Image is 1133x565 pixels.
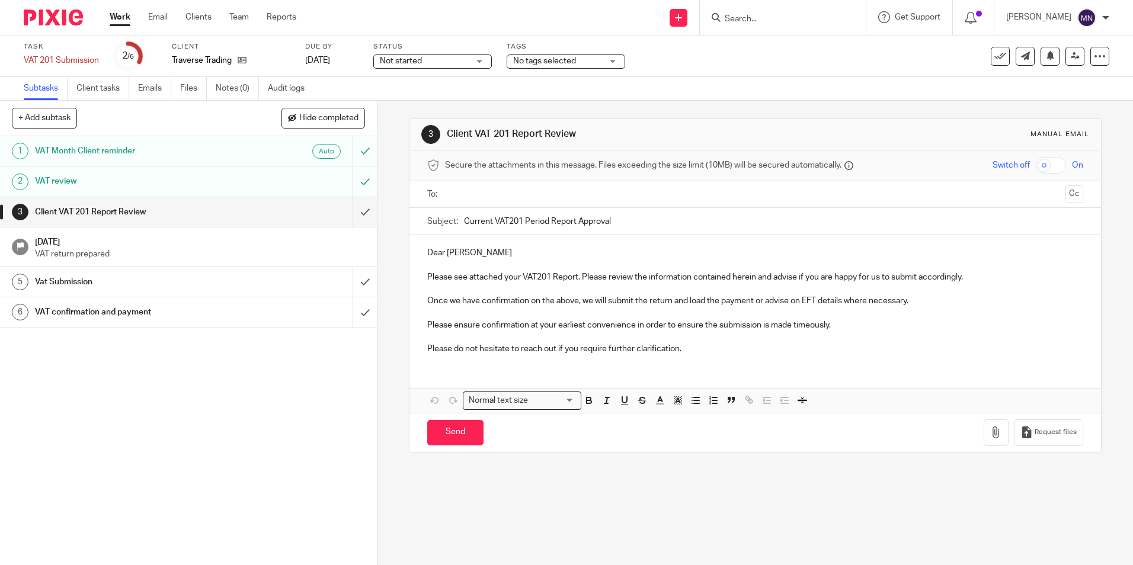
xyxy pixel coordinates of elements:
[1035,428,1077,437] span: Request files
[35,248,366,260] p: VAT return prepared
[895,13,940,21] span: Get Support
[122,49,134,63] div: 2
[353,166,377,196] div: Mark as to do
[373,42,492,52] label: Status
[447,128,780,140] h1: Client VAT 201 Report Review
[110,11,130,23] a: Work
[427,295,1083,307] p: Once we have confirmation on the above, we will submit the return and load the payment or advise ...
[1030,130,1089,139] div: Manual email
[148,11,168,23] a: Email
[238,56,247,65] i: Open client page
[172,54,232,66] p: Traverse Trading
[466,394,530,407] span: Normal text size
[229,11,249,23] a: Team
[427,216,458,227] label: Subject:
[427,343,1083,355] p: Please do not hesitate to reach out if you require further clarification.
[12,304,28,320] div: 6
[12,274,28,290] div: 5
[380,57,422,65] span: Not started
[1077,8,1096,27] img: svg%3E
[353,297,377,327] div: Mark as done
[305,42,359,52] label: Due by
[24,77,68,100] a: Subtasks
[24,9,83,25] img: Pixie
[24,42,99,52] label: Task
[24,54,99,66] div: VAT 201 Submission
[305,56,330,65] span: [DATE]
[445,159,841,171] span: Secure the attachments in this message. Files exceeding the size limit (10MB) will be secured aut...
[76,77,129,100] a: Client tasks
[127,53,134,60] small: /6
[268,77,313,100] a: Audit logs
[1006,11,1071,23] p: [PERSON_NAME]
[138,77,171,100] a: Emails
[35,303,239,321] h1: VAT confirmation and payment
[35,203,239,221] h1: Client VAT 201 Report Review
[180,77,207,100] a: Files
[427,247,1083,259] p: Dear [PERSON_NAME]
[993,159,1030,171] span: Switch off
[12,204,28,220] div: 3
[172,42,290,52] label: Client
[844,161,853,170] i: Files are stored in Pixie and a secure link is sent to the message recipient.
[299,114,359,123] span: Hide completed
[463,391,581,410] div: Search for option
[12,108,77,128] button: + Add subtask
[185,11,212,23] a: Clients
[281,108,365,128] button: Hide completed
[35,233,366,248] h1: [DATE]
[353,197,377,227] div: Mark as done
[427,188,440,200] label: To:
[1065,185,1083,203] button: Cc
[12,143,28,159] div: 1
[216,77,259,100] a: Notes (0)
[421,125,440,144] div: 3
[1072,159,1083,171] span: On
[1016,47,1035,66] a: Send new email to Traverse Trading
[427,420,484,445] input: Send
[35,273,239,291] h1: Vat Submission
[507,42,625,52] label: Tags
[353,267,377,297] div: Mark as done
[353,136,377,166] div: Can't undo an automated email
[35,142,239,160] h1: VAT Month Client reminder
[1014,419,1083,446] button: Request files
[427,319,1083,331] p: Please ensure confirmation at your earliest convenience in order to ensure the submission is made...
[12,174,28,190] div: 2
[1065,47,1084,66] a: Reassign task
[513,57,576,65] span: No tags selected
[35,172,239,190] h1: VAT review
[267,11,296,23] a: Reports
[312,144,341,159] div: Automated emails are sent as soon as the preceding subtask is completed.
[1041,47,1060,66] button: Snooze task
[724,14,830,25] input: Search
[532,394,574,407] input: Search for option
[427,271,1083,283] p: Please see attached your VAT201 Report. Please review the information contained herein and advise...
